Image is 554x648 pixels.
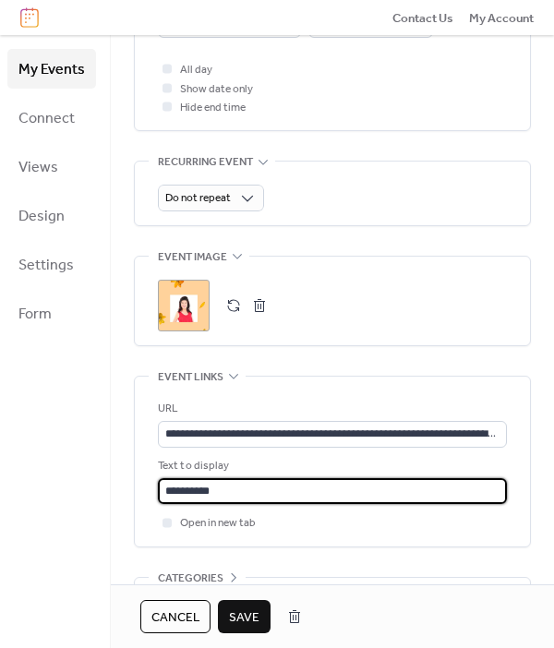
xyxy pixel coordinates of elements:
[18,153,58,182] span: Views
[20,7,39,28] img: logo
[7,294,96,333] a: Form
[18,202,65,231] span: Design
[18,55,85,84] span: My Events
[18,300,52,329] span: Form
[158,368,223,387] span: Event links
[180,514,256,533] span: Open in new tab
[180,80,253,99] span: Show date only
[165,187,231,209] span: Do not repeat
[7,147,96,186] a: Views
[158,280,210,331] div: ;
[469,9,534,28] span: My Account
[151,608,199,627] span: Cancel
[180,99,246,117] span: Hide end time
[180,61,212,79] span: All day
[392,9,453,28] span: Contact Us
[7,196,96,235] a: Design
[7,245,96,284] a: Settings
[469,8,534,27] a: My Account
[158,400,503,418] div: URL
[158,248,227,267] span: Event image
[135,578,530,617] div: •••
[218,600,271,633] button: Save
[158,457,503,475] div: Text to display
[7,98,96,138] a: Connect
[7,49,96,89] a: My Events
[229,608,259,627] span: Save
[158,570,223,588] span: Categories
[18,251,74,280] span: Settings
[158,153,253,172] span: Recurring event
[392,8,453,27] a: Contact Us
[140,600,211,633] button: Cancel
[18,104,75,133] span: Connect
